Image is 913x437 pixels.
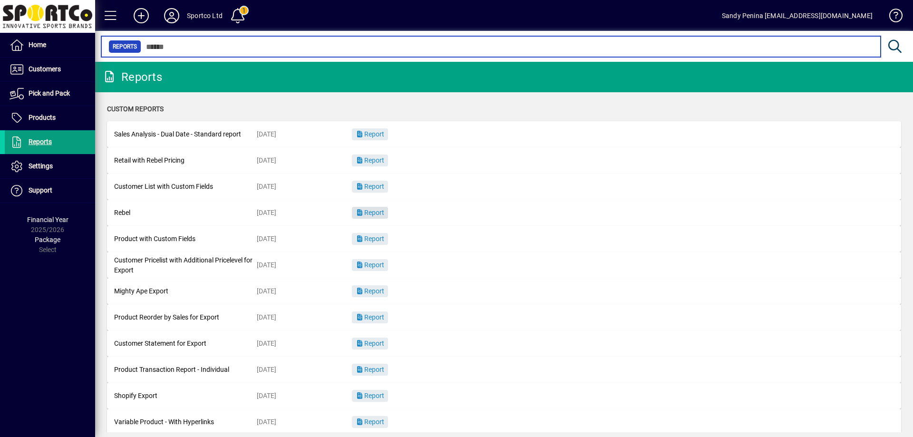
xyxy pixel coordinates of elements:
a: Home [5,33,95,57]
span: Home [29,41,46,49]
div: Reports [102,69,162,85]
div: Product Transaction Report - Individual [114,365,257,375]
a: Support [5,179,95,203]
div: [DATE] [257,365,352,375]
div: [DATE] [257,208,352,218]
div: [DATE] [257,155,352,165]
div: [DATE] [257,391,352,401]
span: Report [356,183,384,190]
a: Knowledge Base [882,2,901,33]
span: Report [356,313,384,321]
span: Report [356,340,384,347]
span: Report [356,130,384,138]
div: Sportco Ltd [187,8,223,23]
button: Report [352,285,388,297]
span: Report [356,235,384,243]
div: [DATE] [257,286,352,296]
div: Sales Analysis - Dual Date - Standard report [114,129,257,139]
div: Rebel [114,208,257,218]
span: Report [356,392,384,399]
span: Pick and Pack [29,89,70,97]
button: Add [126,7,156,24]
div: [DATE] [257,182,352,192]
span: Report [356,287,384,295]
span: Reports [113,42,137,51]
div: Shopify Export [114,391,257,401]
div: Product with Custom Fields [114,234,257,244]
div: Mighty Ape Export [114,286,257,296]
button: Report [352,233,388,245]
span: Report [356,261,384,269]
div: Sandy Penina [EMAIL_ADDRESS][DOMAIN_NAME] [722,8,873,23]
button: Report [352,207,388,219]
span: Custom Reports [107,105,164,113]
div: Customer Pricelist with Additional Pricelevel for Export [114,255,257,275]
button: Report [352,390,388,402]
div: [DATE] [257,312,352,322]
button: Report [352,155,388,166]
button: Report [352,259,388,271]
div: Retail with Rebel Pricing [114,155,257,165]
span: Report [356,209,384,216]
span: Reports [29,138,52,146]
a: Settings [5,155,95,178]
span: Settings [29,162,53,170]
span: Customers [29,65,61,73]
div: Variable Product - With Hyperlinks [114,417,257,427]
button: Report [352,181,388,193]
button: Profile [156,7,187,24]
button: Report [352,311,388,323]
div: Customer List with Custom Fields [114,182,257,192]
span: Support [29,186,52,194]
div: Product Reorder by Sales for Export [114,312,257,322]
button: Report [352,416,388,428]
div: [DATE] [257,339,352,349]
a: Customers [5,58,95,81]
span: Report [356,156,384,164]
a: Products [5,106,95,130]
button: Report [352,338,388,350]
div: [DATE] [257,234,352,244]
span: Products [29,114,56,121]
div: [DATE] [257,129,352,139]
a: Pick and Pack [5,82,95,106]
button: Report [352,128,388,140]
span: Financial Year [27,216,68,223]
span: Report [356,366,384,373]
span: Report [356,418,384,426]
div: [DATE] [257,260,352,270]
span: Package [35,236,60,243]
div: Customer Statement for Export [114,339,257,349]
div: [DATE] [257,417,352,427]
button: Report [352,364,388,376]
